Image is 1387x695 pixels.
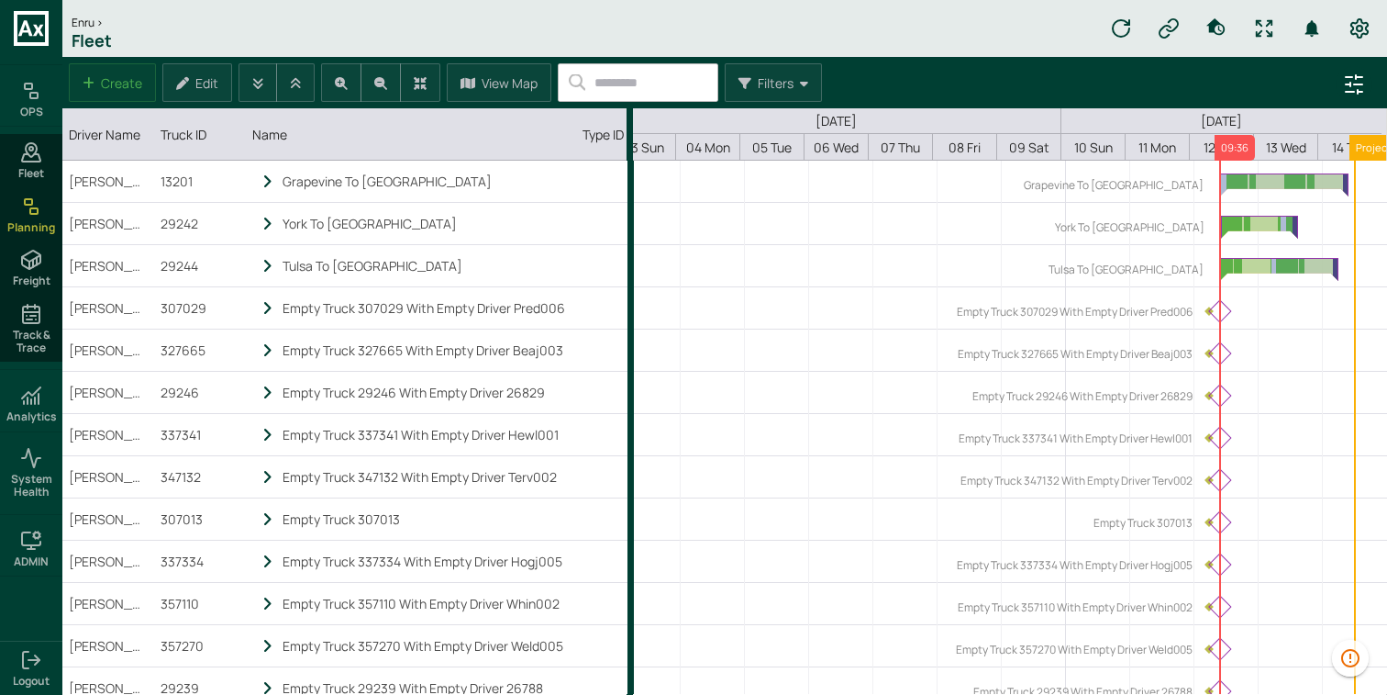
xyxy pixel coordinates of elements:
h6: Analytics [6,410,57,423]
button: Zoom to fit [400,63,440,102]
div: [PERSON_NAME] (HUT) [62,583,154,624]
span: [DATE] [806,112,867,129]
span: 08 Fri [949,139,981,156]
label: Grapevine To [GEOGRAPHIC_DATA] [1023,177,1203,193]
input: Search... [585,65,717,99]
span: Fleet [18,167,44,180]
label: View Map [482,74,538,92]
label: Empty Truck 337341 With Empty Driver Hewl001 [958,431,1192,446]
div: 337334 [154,541,246,582]
label: Empty Truck 357110 With Empty Driver Whin002 [957,600,1192,615]
span: 13 Wed [1266,139,1306,156]
div: [PERSON_NAME] (HDZ) [62,625,154,667]
div: Empty Truck 357270 With Empty Driver Weld005 [283,637,569,655]
div: [PERSON_NAME] [62,245,154,286]
label: Empty Truck 357270 With Empty Driver Weld005 [955,642,1192,657]
label: Empty Truck 337334 With Empty Driver Hogj005 [956,557,1192,573]
div: 347132 [154,456,246,498]
label: Empty Truck 307013 [1093,515,1192,531]
div: Enru > [62,15,121,31]
div: 29244 [154,245,246,286]
button: View Map [447,63,551,102]
div: 13201 [154,161,246,202]
div: [PERSON_NAME] (HUT) [62,330,154,371]
div: Empty Truck 347132 With Empty Driver Terv002 [283,468,569,486]
span: Track & Trace [4,329,59,355]
span: 11 Mon [1138,139,1176,156]
button: 1335 data issues [1332,640,1369,677]
span: 12 Tue [1204,139,1239,156]
span: 09 Sat [1009,139,1049,156]
div: Empty Truck 337334 With Empty Driver Hogj005 [283,553,569,570]
span: Logout [13,675,50,688]
div: 307029 [154,287,246,329]
h1: Fleet [62,31,121,50]
label: 09:36 [1221,141,1248,154]
button: Create new task [69,63,156,102]
label: Filters [758,74,793,92]
span: Freight [13,275,50,287]
span: 06 Wed [814,139,859,156]
div: 357270 [154,625,246,667]
div: Time axis showing Aug 12, 2025 00:00 to Aug 23, 2025 17:29 [419,108,1382,161]
label: Empty Truck 327665 With Empty Driver Beaj003 [957,346,1192,362]
span: 10 Sun [1074,139,1113,156]
div: [PERSON_NAME] [62,161,154,202]
button: Collapse all [276,63,315,102]
div: Truck ID [161,126,239,143]
div: 337341 [154,414,246,455]
span: 14 Thu [1332,139,1369,156]
div: Empty Truck 357110 With Empty Driver Whin002 [283,595,569,612]
div: [PERSON_NAME] (HUT) [62,541,154,582]
div: Name column. SPACE for context menu, ENTER to sort [246,108,576,160]
span: 05 Tue [752,139,792,156]
div: 327665 [154,330,246,371]
h6: ADMIN [14,555,49,568]
div: Grapevine To [GEOGRAPHIC_DATA] [283,173,569,190]
button: Refresh data [1103,10,1139,47]
button: Zoom in [321,63,361,102]
label: Empty Truck 307029 With Empty Driver Pred006 [956,304,1192,319]
label: Edit [195,74,218,92]
button: Edit selected task [162,63,232,102]
button: Filters Menu [725,63,822,102]
div: Empty Truck 307029 With Empty Driver Pred006 [283,299,569,317]
div: Tulsa To [GEOGRAPHIC_DATA] [283,257,569,275]
div: Truck ID column. SPACE for context menu, ENTER to sort [154,108,246,160]
button: HomeTime Editor [1198,10,1235,47]
span: 07 Thu [881,139,920,156]
div: Driver Name column. SPACE for context menu, ENTER to sort [62,108,154,160]
div: [PERSON_NAME] (CPA) [62,456,154,498]
label: Tulsa To [GEOGRAPHIC_DATA] [1048,262,1203,277]
div: 29246 [154,372,246,413]
div: York To [GEOGRAPHIC_DATA] [283,215,569,232]
h6: OPS [20,106,43,118]
button: Expand all [239,63,277,102]
div: 357110 [154,583,246,624]
div: Driver Name [69,126,147,143]
div: 307013 [154,499,246,540]
div: Empty Truck 29246 With Empty Driver 26829 [283,384,569,401]
span: 03 Sun [623,139,664,156]
div: [PERSON_NAME] (HDZ) [62,287,154,329]
div: 29242 [154,203,246,244]
button: advanced filters [1336,66,1372,103]
button: Fullscreen [1246,10,1282,47]
span: [DATE] [1192,112,1252,129]
label: Empty Truck 347132 With Empty Driver Terv002 [960,473,1192,488]
div: [PERSON_NAME] (HDZ) [62,499,154,540]
span: 04 Mon [686,139,730,156]
label: Empty Truck 29246 With Empty Driver 26829 [971,388,1192,404]
span: System Health [4,473,59,499]
div: Empty Truck 307013 [283,510,569,528]
label: York To [GEOGRAPHIC_DATA] [1055,219,1204,235]
button: Manual Assignment [1150,10,1187,47]
button: Zoom out [361,63,401,102]
svg: Preferences [1348,17,1370,39]
button: Preferences [1341,10,1378,47]
div: Empty Truck 337341 With Empty Driver Hewl001 [283,426,569,443]
div: [PERSON_NAME] (HUT) [62,414,154,455]
span: Planning [7,221,55,234]
div: Type ID [583,126,660,143]
label: Create [101,74,142,92]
